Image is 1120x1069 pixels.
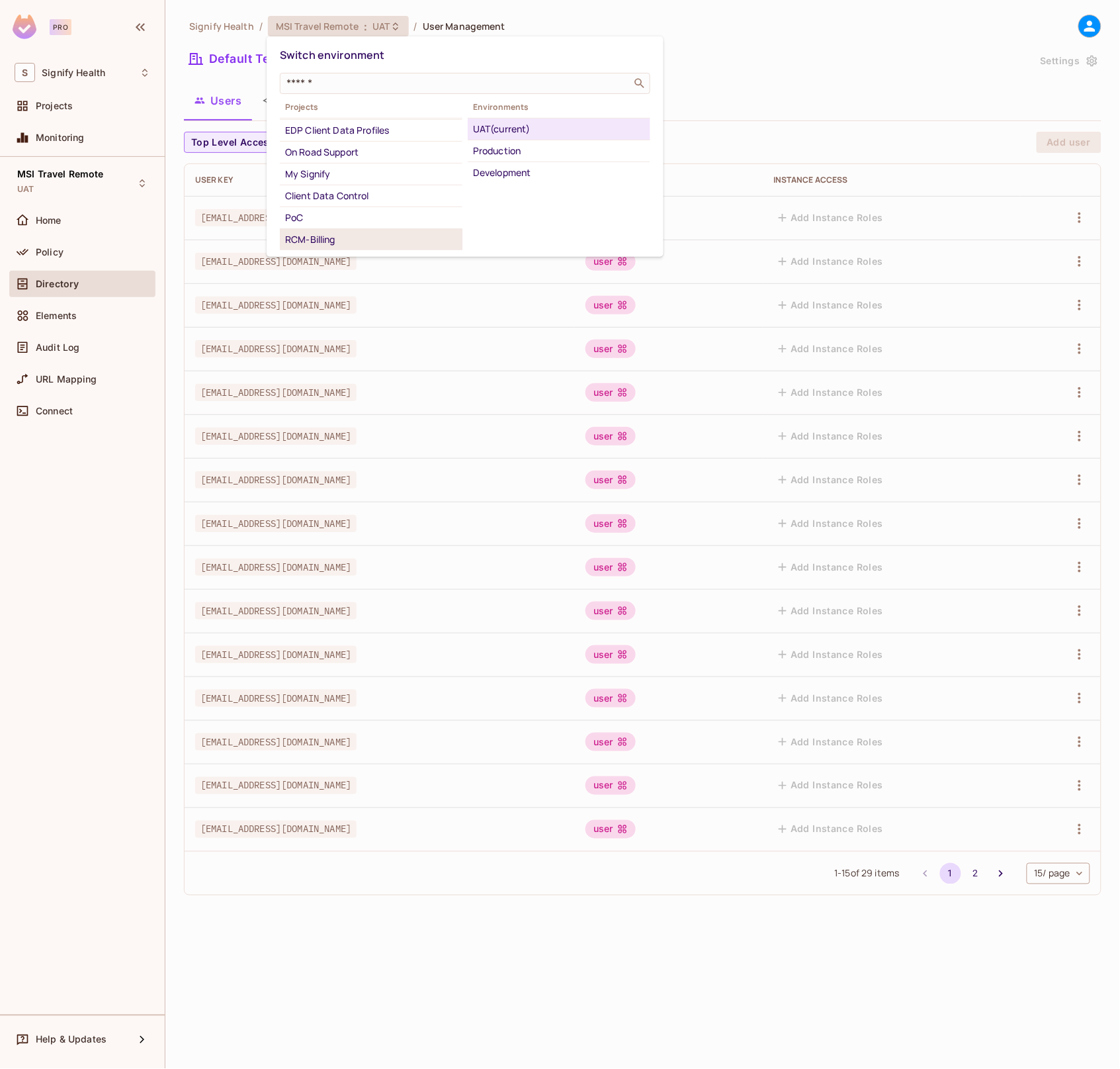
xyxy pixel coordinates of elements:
span: Switch environment [280,48,385,62]
div: UAT (current) [473,121,645,137]
div: RCM-Billing [285,232,457,248]
div: On Road Support [285,144,457,160]
span: Environments [468,102,650,113]
div: Production [473,143,645,159]
div: PoC [285,210,457,226]
span: Projects [280,102,462,113]
div: Client Data Control [285,188,457,204]
div: Development [473,165,645,181]
div: My Signify [285,166,457,182]
div: EDP Client Data Profiles [285,122,457,138]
